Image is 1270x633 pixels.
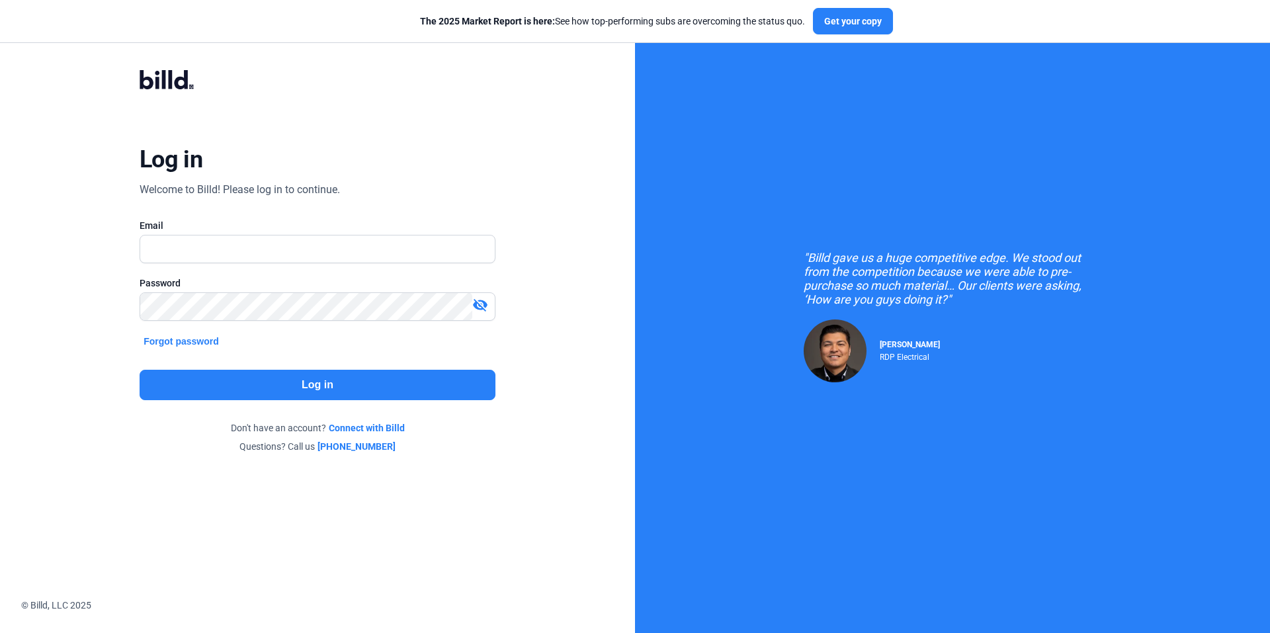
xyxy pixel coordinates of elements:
button: Get your copy [813,8,893,34]
div: Email [140,219,495,232]
a: Connect with Billd [329,421,405,435]
button: Log in [140,370,495,400]
div: Don't have an account? [140,421,495,435]
div: Welcome to Billd! Please log in to continue. [140,182,340,198]
div: See how top-performing subs are overcoming the status quo. [420,15,805,28]
a: [PHONE_NUMBER] [317,440,396,453]
div: Password [140,276,495,290]
mat-icon: visibility_off [472,297,488,313]
div: RDP Electrical [880,349,940,362]
div: Log in [140,145,202,174]
button: Forgot password [140,334,223,349]
span: The 2025 Market Report is here: [420,16,555,26]
img: Raul Pacheco [804,319,867,382]
div: Questions? Call us [140,440,495,453]
div: "Billd gave us a huge competitive edge. We stood out from the competition because we were able to... [804,251,1101,306]
span: [PERSON_NAME] [880,340,940,349]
